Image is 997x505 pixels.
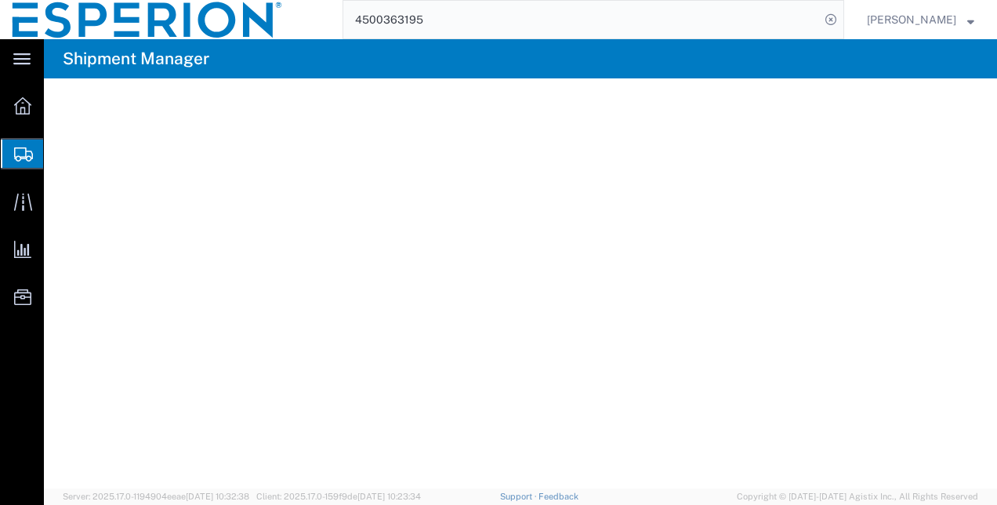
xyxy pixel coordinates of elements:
[343,1,820,38] input: Search for shipment number, reference number
[737,490,978,503] span: Copyright © [DATE]-[DATE] Agistix Inc., All Rights Reserved
[63,492,249,501] span: Server: 2025.17.0-1194904eeae
[866,10,975,29] button: [PERSON_NAME]
[63,39,209,78] h4: Shipment Manager
[357,492,421,501] span: [DATE] 10:23:34
[500,492,539,501] a: Support
[867,11,956,28] span: Nicole Saari
[256,492,421,501] span: Client: 2025.17.0-159f9de
[538,492,578,501] a: Feedback
[186,492,249,501] span: [DATE] 10:32:38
